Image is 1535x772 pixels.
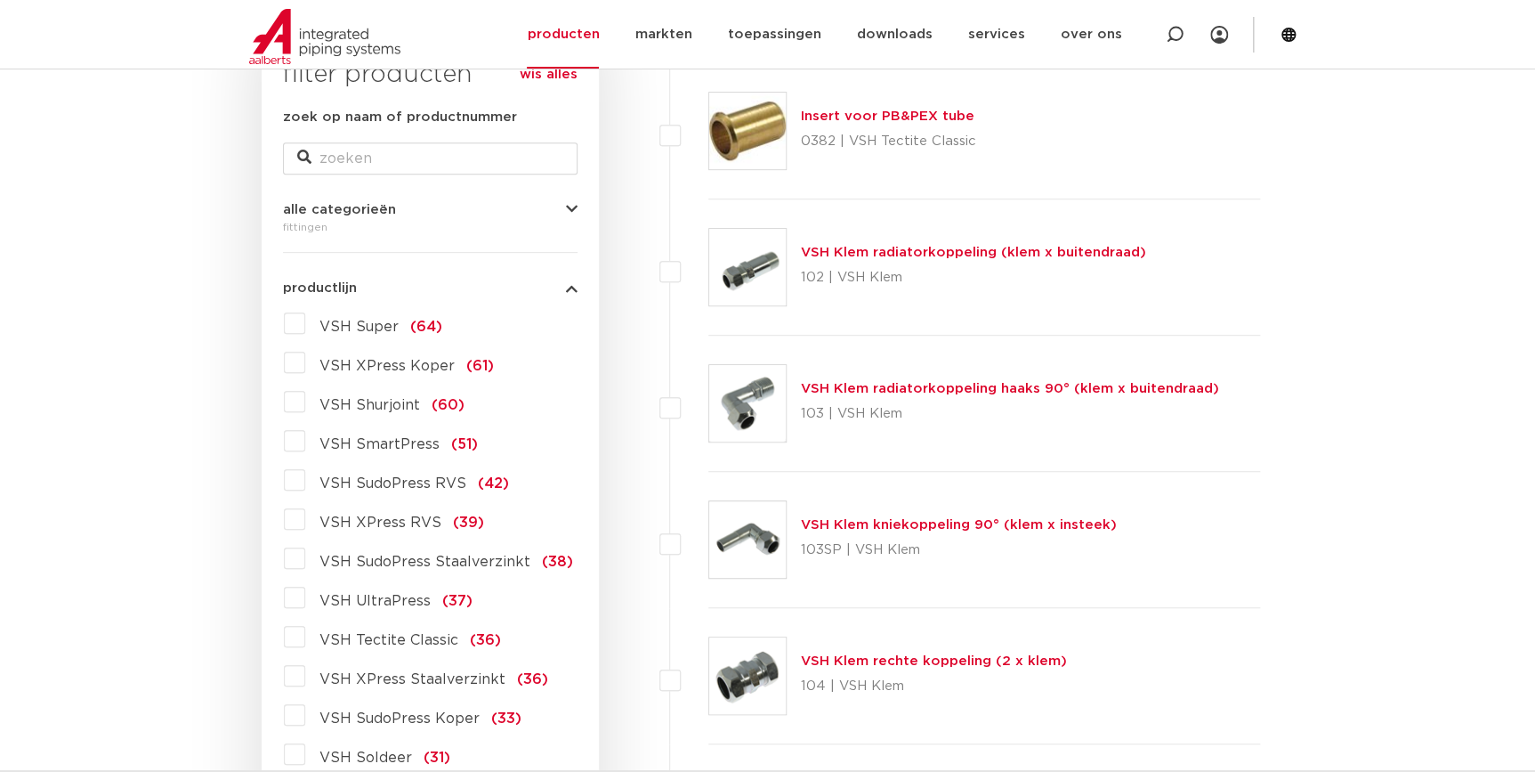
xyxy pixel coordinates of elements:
[801,400,1219,428] p: 103 | VSH Klem
[451,437,478,451] span: (51)
[801,654,1067,668] a: VSH Klem rechte koppeling (2 x klem)
[283,203,396,216] span: alle categorieën
[801,110,974,123] a: Insert voor PB&PEX tube
[801,382,1219,395] a: VSH Klem radiatorkoppeling haaks 90° (klem x buitendraad)
[709,501,786,578] img: Thumbnail for VSH Klem kniekoppeling 90° (klem x insteek)
[319,672,505,687] span: VSH XPress Staalverzinkt
[478,476,509,491] span: (42)
[319,359,455,373] span: VSH XPress Koper
[466,359,494,373] span: (61)
[542,555,573,569] span: (38)
[470,633,501,647] span: (36)
[283,281,578,295] button: productlijn
[319,398,420,412] span: VSH Shurjoint
[319,633,458,647] span: VSH Tectite Classic
[453,516,484,530] span: (39)
[801,127,976,156] p: 0382 | VSH Tectite Classic
[283,281,357,295] span: productlijn
[319,476,466,491] span: VSH SudoPress RVS
[319,555,530,569] span: VSH SudoPress Staalverzinkt
[801,264,1146,292] p: 102 | VSH Klem
[319,320,399,334] span: VSH Super
[319,711,480,726] span: VSH SudoPress Koper
[283,216,578,238] div: fittingen
[319,437,440,451] span: VSH SmartPress
[319,751,412,765] span: VSH Soldeer
[491,711,521,726] span: (33)
[410,320,442,334] span: (64)
[709,93,786,169] img: Thumbnail for Insert voor PB&PEX tube
[801,246,1146,259] a: VSH Klem radiatorkoppeling (klem x buitendraad)
[709,638,786,714] img: Thumbnail for VSH Klem rechte koppeling (2 x klem)
[801,672,1067,701] p: 104 | VSH Klem
[517,672,548,687] span: (36)
[520,64,578,85] a: wis alles
[283,107,517,128] label: zoek op naam of productnummer
[432,398,465,412] span: (60)
[283,203,578,216] button: alle categorieën
[801,518,1117,532] a: VSH Klem kniekoppeling 90° (klem x insteek)
[424,751,450,765] span: (31)
[709,229,786,305] img: Thumbnail for VSH Klem radiatorkoppeling (klem x buitendraad)
[801,536,1117,565] p: 103SP | VSH Klem
[319,516,441,530] span: VSH XPress RVS
[283,57,578,93] h3: filter producten
[319,594,431,608] span: VSH UltraPress
[442,594,473,608] span: (37)
[709,365,786,442] img: Thumbnail for VSH Klem radiatorkoppeling haaks 90° (klem x buitendraad)
[283,142,578,175] input: zoeken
